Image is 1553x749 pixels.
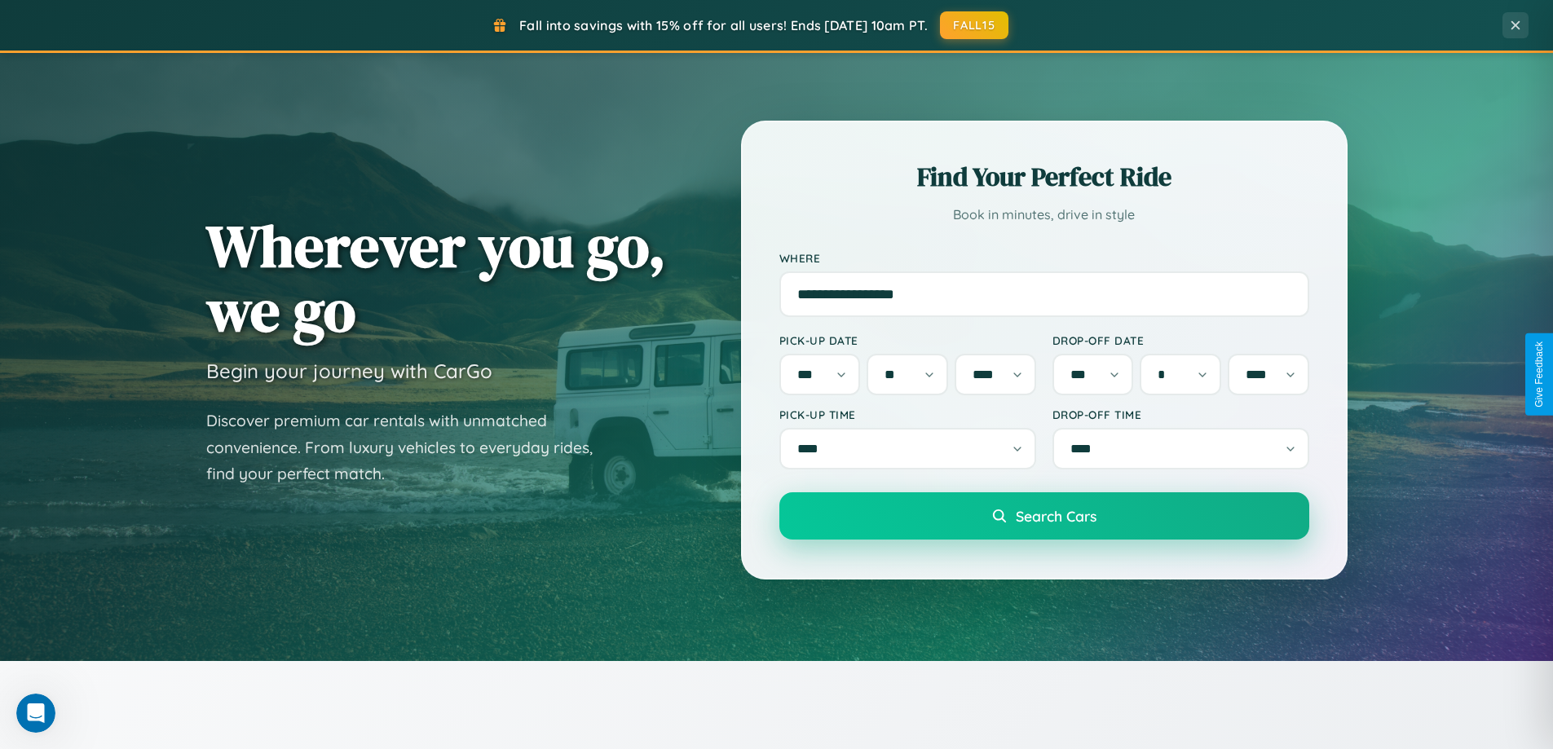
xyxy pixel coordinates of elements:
iframe: Intercom live chat [16,694,55,733]
h3: Begin your journey with CarGo [206,359,492,383]
label: Pick-up Time [779,408,1036,421]
div: Give Feedback [1533,341,1545,408]
h1: Wherever you go, we go [206,214,666,342]
label: Where [779,251,1309,265]
p: Discover premium car rentals with unmatched convenience. From luxury vehicles to everyday rides, ... [206,408,614,487]
h2: Find Your Perfect Ride [779,159,1309,195]
p: Book in minutes, drive in style [779,203,1309,227]
span: Fall into savings with 15% off for all users! Ends [DATE] 10am PT. [519,17,928,33]
label: Drop-off Date [1052,333,1309,347]
label: Pick-up Date [779,333,1036,347]
label: Drop-off Time [1052,408,1309,421]
button: Search Cars [779,492,1309,540]
button: FALL15 [940,11,1008,39]
span: Search Cars [1016,507,1096,525]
